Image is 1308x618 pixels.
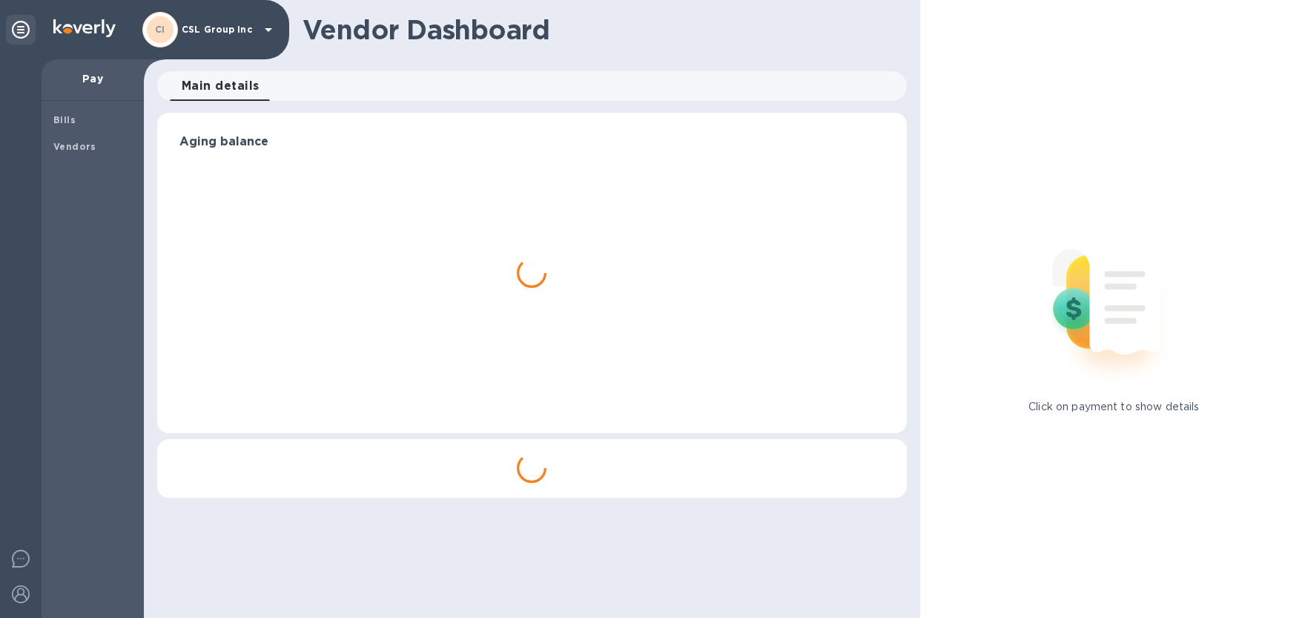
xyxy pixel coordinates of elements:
h1: Vendor Dashboard [303,14,896,45]
span: Main details [182,76,260,96]
p: Pay [53,71,132,86]
h3: Aging balance [179,135,885,149]
div: Unpin categories [6,15,36,45]
p: Click on payment to show details [1028,399,1199,415]
b: Bills [53,114,76,125]
img: Logo [53,19,116,37]
b: Vendors [53,141,96,152]
b: CI [155,24,165,35]
p: CSL Group Inc [182,24,256,35]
